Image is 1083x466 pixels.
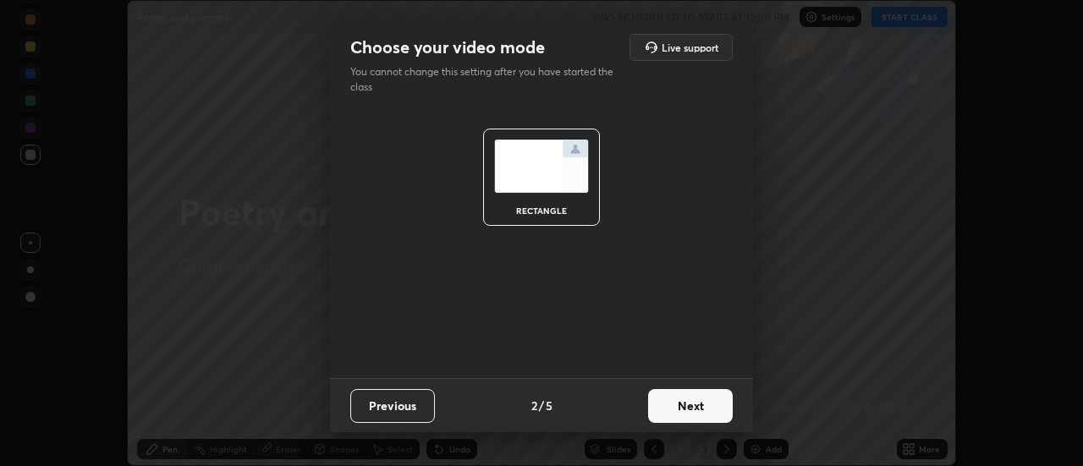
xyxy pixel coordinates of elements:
h2: Choose your video mode [350,36,545,58]
p: You cannot change this setting after you have started the class [350,64,624,95]
h4: 5 [546,397,552,414]
div: rectangle [508,206,575,215]
button: Previous [350,389,435,423]
img: normalScreenIcon.ae25ed63.svg [494,140,589,193]
h4: 2 [531,397,537,414]
h4: / [539,397,544,414]
h5: Live support [662,42,718,52]
button: Next [648,389,733,423]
